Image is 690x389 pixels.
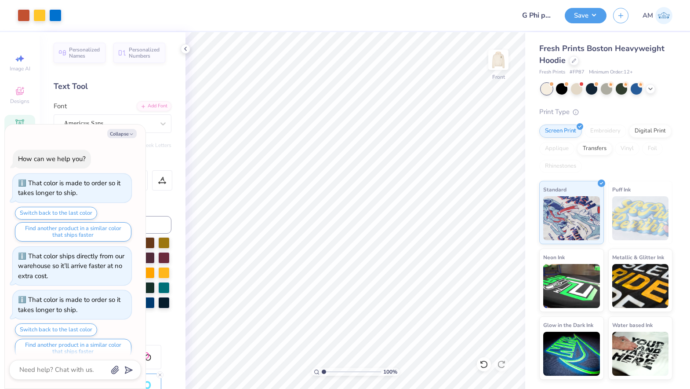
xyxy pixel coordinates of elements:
span: Personalized Names [69,47,100,59]
div: Rhinestones [539,160,582,173]
span: Glow in the Dark Ink [543,320,593,330]
div: Foil [642,142,663,155]
div: Screen Print [539,125,582,138]
div: Digital Print [629,125,672,138]
span: Water based Ink [612,320,653,330]
span: # FP87 [570,69,585,76]
span: Fresh Prints Boston Heavyweight Hoodie [539,43,665,66]
img: Neon Ink [543,264,600,308]
img: Metallic & Glitter Ink [612,264,669,308]
span: Fresh Prints [539,69,565,76]
div: Print Type [539,107,672,117]
label: Font [54,101,67,111]
img: Puff Ink [612,196,669,240]
span: Designs [10,98,29,105]
span: Puff Ink [612,185,631,194]
div: Transfers [577,142,612,155]
div: Text Tool [54,81,171,92]
img: Standard [543,196,600,240]
div: How can we help you? [18,154,86,163]
img: Front [490,51,507,69]
img: Annie Meyer [655,7,672,24]
span: Personalized Numbers [129,47,160,59]
span: Standard [543,185,567,194]
button: Find another product in a similar color that ships faster [15,339,131,358]
button: Collapse [107,129,137,138]
div: Applique [539,142,574,155]
input: Untitled Design [515,7,558,24]
div: That color ships directly from our warehouse so it’ll arrive faster at no extra cost. [18,252,124,280]
a: AM [643,7,672,24]
button: Save [565,8,606,23]
span: AM [643,11,653,21]
div: Embroidery [585,125,626,138]
span: Metallic & Glitter Ink [612,253,664,262]
button: Switch back to the last color [15,207,97,220]
img: Glow in the Dark Ink [543,332,600,376]
span: Minimum Order: 12 + [589,69,633,76]
img: Water based Ink [612,332,669,376]
div: That color is made to order so it takes longer to ship. [18,179,120,198]
span: 100 % [383,368,397,376]
button: Switch back to the last color [15,323,97,336]
div: Add Font [137,101,171,111]
span: Image AI [10,65,30,72]
div: That color is made to order so it takes longer to ship. [18,295,120,314]
div: Front [492,73,505,81]
span: Neon Ink [543,253,565,262]
button: Find another product in a similar color that ships faster [15,222,131,242]
div: Vinyl [615,142,639,155]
